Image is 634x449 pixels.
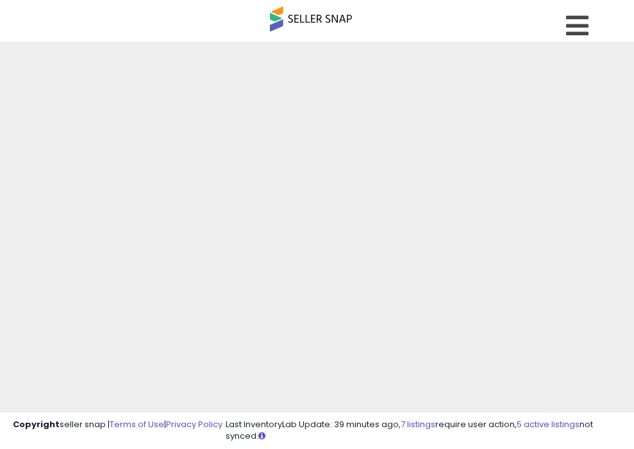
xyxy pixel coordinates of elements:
div: Last InventoryLab Update: 39 minutes ago, require user action, not synced. [226,419,621,443]
div: seller snap | | [13,419,222,431]
a: 5 active listings [517,418,580,430]
a: Terms of Use [110,418,164,430]
a: Privacy Policy [166,418,222,430]
strong: Copyright [13,418,60,430]
i: Click here to read more about un-synced listings. [258,432,265,440]
a: 7 listings [401,418,435,430]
